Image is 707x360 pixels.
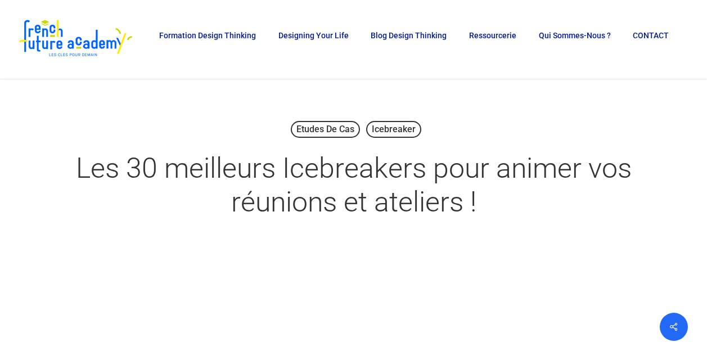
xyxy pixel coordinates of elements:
[291,121,360,138] a: Etudes de cas
[371,31,447,40] span: Blog Design Thinking
[365,31,452,47] a: Blog Design Thinking
[366,121,421,138] a: Icebreaker
[469,31,516,40] span: Ressourcerie
[154,31,262,47] a: Formation Design Thinking
[633,31,669,40] span: CONTACT
[539,31,611,40] span: Qui sommes-nous ?
[73,140,635,230] h1: Les 30 meilleurs Icebreakers pour animer vos réunions et ateliers !
[463,31,522,47] a: Ressourcerie
[627,31,674,47] a: CONTACT
[273,31,354,47] a: Designing Your Life
[159,31,256,40] span: Formation Design Thinking
[533,31,616,47] a: Qui sommes-nous ?
[16,17,134,62] img: French Future Academy
[278,31,349,40] span: Designing Your Life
